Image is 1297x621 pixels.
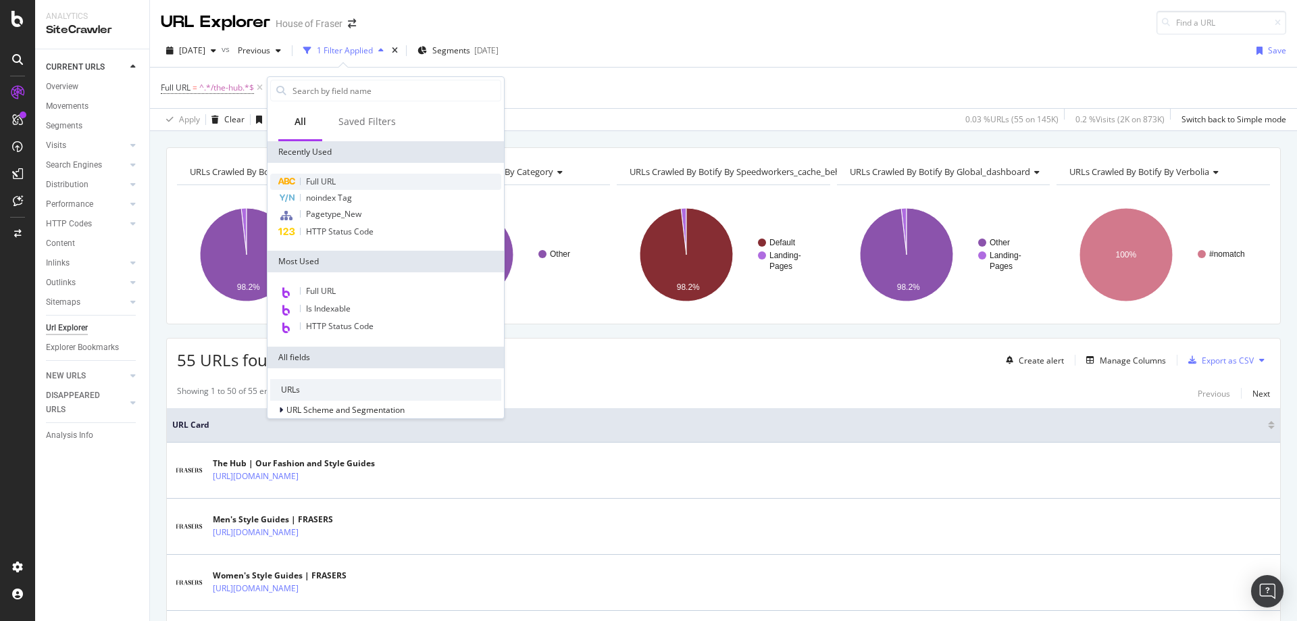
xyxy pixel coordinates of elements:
svg: A chart. [1057,196,1268,314]
a: Visits [46,139,126,153]
div: Create alert [1019,355,1064,366]
text: Other [550,249,570,259]
div: arrow-right-arrow-left [348,19,356,28]
a: HTTP Codes [46,217,126,231]
div: All [295,115,306,128]
text: Default [769,238,796,247]
a: Outlinks [46,276,126,290]
h4: URLs Crawled By Botify By global_dashboard [847,161,1050,182]
div: The Hub | Our Fashion and Style Guides [213,457,375,470]
span: 55 URLs found [177,349,288,371]
button: Clear [206,109,245,130]
text: 98.2% [677,282,700,292]
div: Manage Columns [1100,355,1166,366]
text: Landing- [990,251,1021,260]
a: DISAPPEARED URLS [46,389,126,417]
div: Save [1268,45,1286,56]
span: Is Indexable [306,303,351,314]
div: Switch back to Simple mode [1181,114,1286,125]
span: URL Scheme and Segmentation [286,404,405,416]
text: Pages [769,262,792,271]
a: [URL][DOMAIN_NAME] [213,470,299,483]
span: URLs Crawled By Botify By pagetype_new [190,166,355,178]
span: Full URL [306,176,336,187]
div: URLs [270,379,501,401]
button: Save [251,109,286,130]
div: Recently Used [268,141,504,163]
span: URLs Crawled By Botify By verbolia [1069,166,1209,178]
div: Saved Filters [338,115,396,128]
a: Distribution [46,178,126,192]
button: Save [1251,40,1286,61]
span: Pagetype_New [306,208,361,220]
button: Manage Columns [1081,352,1166,368]
img: main image [172,573,206,592]
div: Men's Style Guides | FRASERS [213,514,357,526]
svg: A chart. [177,196,388,314]
div: HTTP Codes [46,217,92,231]
div: A chart. [617,196,828,314]
button: Apply [161,109,200,130]
span: URLs Crawled By Botify By speedworkers_cache_behaviors [630,166,865,178]
div: Visits [46,139,66,153]
div: [DATE] [474,45,499,56]
span: 2025 Sep. 21st [179,45,205,56]
span: URL Card [172,419,1265,431]
a: Content [46,237,140,251]
a: CURRENT URLS [46,60,126,74]
div: CURRENT URLS [46,60,105,74]
div: Clear [224,114,245,125]
div: Segments [46,119,82,133]
button: Previous [1198,385,1230,401]
div: Showing 1 to 50 of 55 entries [177,385,286,401]
a: Movements [46,99,140,114]
span: HTTP Status Code [306,320,374,332]
div: NEW URLS [46,369,86,383]
span: Full URL [306,285,336,297]
span: ^.*/the-hub.*$ [199,78,254,97]
button: [DATE] [161,40,222,61]
div: Previous [1198,388,1230,399]
div: Performance [46,197,93,212]
div: Analytics [46,11,138,22]
div: Next [1252,388,1270,399]
span: vs [222,43,232,55]
span: Previous [232,45,270,56]
div: Apply [179,114,200,125]
span: Full URL [161,82,190,93]
a: Overview [46,80,140,94]
div: DISAPPEARED URLS [46,389,114,417]
div: Overview [46,80,78,94]
a: Explorer Bookmarks [46,341,140,355]
a: [URL][DOMAIN_NAME] [213,582,299,595]
div: Outlinks [46,276,76,290]
div: Analysis Info [46,428,93,443]
div: 0.03 % URLs ( 55 on 145K ) [965,114,1059,125]
text: 98.2% [896,282,919,292]
div: Women's Style Guides | FRASERS [213,570,357,582]
button: Next [1252,385,1270,401]
div: times [389,44,401,57]
div: URL Explorer [161,11,270,34]
h4: URLs Crawled By Botify By pagetype_new [187,161,378,182]
div: Movements [46,99,88,114]
div: Distribution [46,178,88,192]
a: Analysis Info [46,428,140,443]
h4: URLs Crawled By Botify By speedworkers_cache_behaviors [627,161,885,182]
text: #nomatch [1209,249,1245,259]
img: main image [172,461,206,480]
div: Export as CSV [1202,355,1254,366]
text: Other [990,238,1010,247]
div: Content [46,237,75,251]
span: URLs Crawled By Botify By category [410,166,553,178]
span: noindex Tag [306,192,352,203]
button: 1 Filter Applied [298,40,389,61]
div: Search Engines [46,158,102,172]
span: URLs Crawled By Botify By global_dashboard [850,166,1030,178]
h4: URLs Crawled By Botify By verbolia [1067,161,1258,182]
input: Find a URL [1156,11,1286,34]
svg: A chart. [837,196,1048,314]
